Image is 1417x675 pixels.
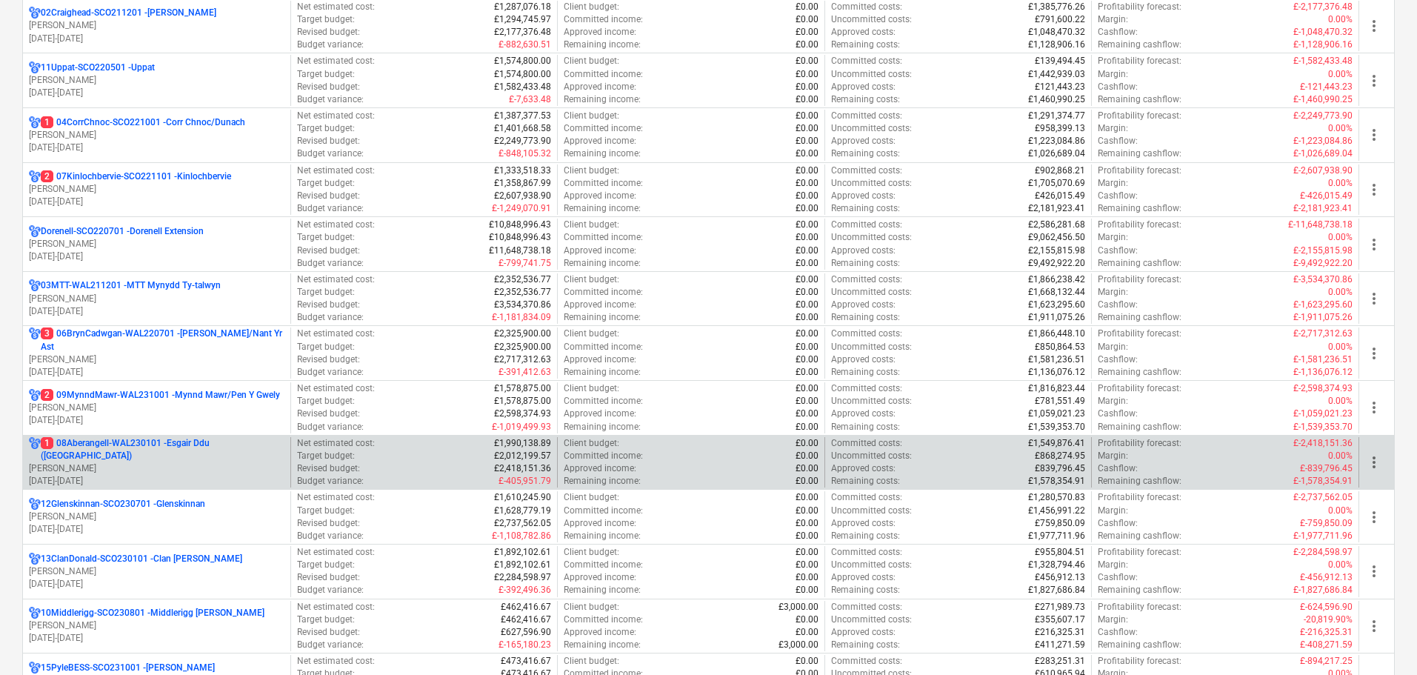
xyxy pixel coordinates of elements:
p: £1,866,448.10 [1028,327,1085,340]
p: 0.00% [1328,341,1353,353]
p: £-1,623,295.60 [1293,299,1353,311]
p: £2,177,376.48 [494,26,551,39]
p: Profitability forecast : [1098,219,1181,231]
p: 13ClanDonald-SCO230101 - Clan [PERSON_NAME] [41,553,242,565]
p: £-3,534,370.86 [1293,273,1353,286]
p: 12Glenskinnan-SCO230701 - Glenskinnan [41,498,205,511]
p: Remaining costs : [831,257,900,270]
p: Revised budget : [297,81,360,93]
div: 12Glenskinnan-SCO230701 -Glenskinnan[PERSON_NAME][DATE]-[DATE] [29,498,284,536]
p: Profitability forecast : [1098,1,1181,13]
p: Margin : [1098,341,1128,353]
div: 306BrynCadwgan-WAL220701 -[PERSON_NAME]/Nant Yr Ast[PERSON_NAME][DATE]-[DATE] [29,327,284,379]
p: Margin : [1098,286,1128,299]
p: £-391,412.63 [499,366,551,379]
p: Dorenell-SCO220701 - Dorenell Extension [41,225,204,238]
p: Margin : [1098,122,1128,135]
p: Committed income : [564,122,643,135]
p: [DATE] - [DATE] [29,366,284,379]
p: 0.00% [1328,286,1353,299]
p: Remaining income : [564,257,641,270]
p: Remaining costs : [831,202,900,215]
p: £-1,223,084.86 [1293,135,1353,147]
div: 104CorrChnoc-SCO221001 -Corr Chnoc/Dunach[PERSON_NAME][DATE]-[DATE] [29,116,284,154]
p: Client budget : [564,327,619,340]
p: £0.00 [796,39,818,51]
p: £2,607,938.90 [494,190,551,202]
p: Committed income : [564,68,643,81]
p: Cashflow : [1098,299,1138,311]
p: £0.00 [796,110,818,122]
p: £-9,492,922.20 [1293,257,1353,270]
p: Cashflow : [1098,26,1138,39]
p: Remaining cashflow : [1098,202,1181,215]
p: Margin : [1098,68,1128,81]
p: Budget variance : [297,366,364,379]
p: Remaining income : [564,147,641,160]
p: Profitability forecast : [1098,55,1181,67]
p: Remaining cashflow : [1098,147,1181,160]
p: Budget variance : [297,202,364,215]
p: £2,352,536.77 [494,273,551,286]
p: £1,294,745.97 [494,13,551,26]
p: £0.00 [796,231,818,244]
p: 0.00% [1328,68,1353,81]
div: 207Kinlochbervie-SCO221101 -Kinlochbervie[PERSON_NAME][DATE]-[DATE] [29,170,284,208]
p: £-2,607,938.90 [1293,164,1353,177]
span: 1 [41,437,53,449]
p: Net estimated cost : [297,55,375,67]
p: £791,600.22 [1035,13,1085,26]
p: [DATE] - [DATE] [29,414,284,427]
p: Uncommitted costs : [831,231,912,244]
p: £1,401,668.58 [494,122,551,135]
p: Client budget : [564,55,619,67]
div: 108Aberangell-WAL230101 -Esgair Ddu ([GEOGRAPHIC_DATA])[PERSON_NAME][DATE]-[DATE] [29,437,284,488]
div: Project has multi currencies enabled [29,61,41,74]
p: Remaining cashflow : [1098,93,1181,106]
p: 03MTT-WAL211201 - MTT Mynydd Ty-talwyn [41,279,221,292]
p: Approved costs : [831,135,896,147]
p: Remaining cashflow : [1098,39,1181,51]
div: Project has multi currencies enabled [29,553,41,565]
p: £-426,015.49 [1300,190,1353,202]
p: £1,358,867.99 [494,177,551,190]
p: £2,352,536.77 [494,286,551,299]
div: 02Craighead-SCO211201 -[PERSON_NAME][PERSON_NAME][DATE]-[DATE] [29,7,284,44]
p: Approved costs : [831,245,896,257]
p: 11Uppat-SCO220501 - Uppat [41,61,155,74]
p: [PERSON_NAME] [29,462,284,475]
p: £-11,648,738.18 [1288,219,1353,231]
span: more_vert [1365,290,1383,307]
p: [DATE] - [DATE] [29,578,284,591]
p: Uncommitted costs : [831,177,912,190]
p: Profitability forecast : [1098,164,1181,177]
p: £0.00 [796,257,818,270]
p: £0.00 [796,327,818,340]
p: £-1,249,070.91 [492,202,551,215]
p: Net estimated cost : [297,219,375,231]
p: £0.00 [796,341,818,353]
p: Client budget : [564,273,619,286]
p: Target budget : [297,68,355,81]
p: Cashflow : [1098,135,1138,147]
p: Profitability forecast : [1098,110,1181,122]
p: Revised budget : [297,245,360,257]
span: more_vert [1365,17,1383,35]
div: Project has multi currencies enabled [29,170,41,183]
p: Budget variance : [297,93,364,106]
p: Remaining costs : [831,366,900,379]
p: Remaining income : [564,93,641,106]
p: Revised budget : [297,190,360,202]
p: £-121,443.23 [1300,81,1353,93]
p: Target budget : [297,177,355,190]
p: Uncommitted costs : [831,286,912,299]
p: Remaining cashflow : [1098,257,1181,270]
p: Committed income : [564,341,643,353]
p: [PERSON_NAME] [29,238,284,250]
p: [PERSON_NAME] [29,129,284,142]
p: £0.00 [796,299,818,311]
p: Approved costs : [831,190,896,202]
p: Committed costs : [831,110,902,122]
p: £0.00 [796,135,818,147]
p: Revised budget : [297,353,360,366]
